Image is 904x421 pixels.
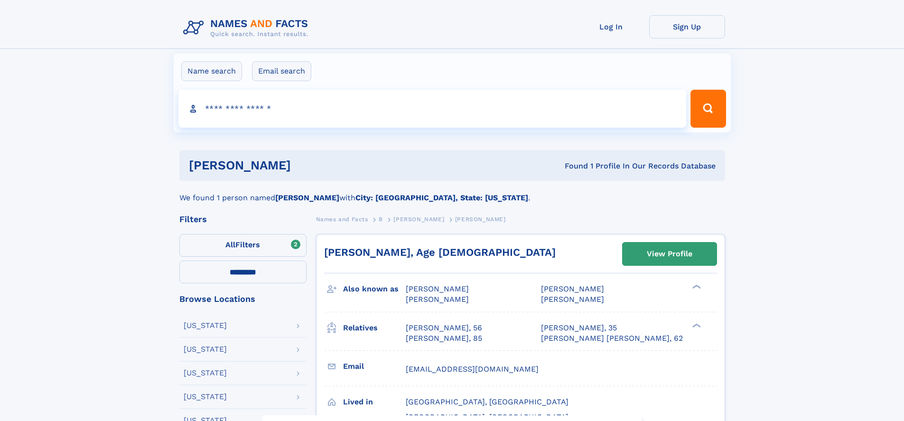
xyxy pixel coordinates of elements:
a: [PERSON_NAME] [393,213,444,225]
span: [PERSON_NAME] [406,284,469,293]
span: [EMAIL_ADDRESS][DOMAIN_NAME] [406,365,539,374]
span: [PERSON_NAME] [541,284,604,293]
div: Browse Locations [179,295,307,303]
a: Sign Up [649,15,725,38]
div: We found 1 person named with . [179,181,725,204]
a: [PERSON_NAME], 85 [406,333,482,344]
div: ❯ [690,284,701,290]
div: View Profile [647,243,692,265]
h3: Relatives [343,320,406,336]
a: [PERSON_NAME] [PERSON_NAME], 62 [541,333,683,344]
a: View Profile [623,243,717,265]
a: [PERSON_NAME], 56 [406,323,482,333]
div: Found 1 Profile In Our Records Database [428,161,716,171]
h1: [PERSON_NAME] [189,159,428,171]
a: [PERSON_NAME], Age [DEMOGRAPHIC_DATA] [324,246,556,258]
span: [GEOGRAPHIC_DATA], [GEOGRAPHIC_DATA] [406,397,568,406]
label: Name search [181,61,242,81]
span: [PERSON_NAME] [406,295,469,304]
a: Log In [573,15,649,38]
label: Filters [179,234,307,257]
span: [PERSON_NAME] [541,295,604,304]
div: Filters [179,215,307,224]
div: [US_STATE] [184,322,227,329]
h3: Email [343,358,406,374]
div: [US_STATE] [184,369,227,377]
div: [US_STATE] [184,346,227,353]
a: Names and Facts [316,213,368,225]
a: B [379,213,383,225]
input: search input [178,90,687,128]
a: [PERSON_NAME], 35 [541,323,617,333]
img: Logo Names and Facts [179,15,316,41]
button: Search Button [690,90,726,128]
span: All [225,240,235,249]
div: [US_STATE] [184,393,227,401]
span: B [379,216,383,223]
b: City: [GEOGRAPHIC_DATA], State: [US_STATE] [355,193,528,202]
h3: Also known as [343,281,406,297]
label: Email search [252,61,311,81]
span: [PERSON_NAME] [455,216,506,223]
b: [PERSON_NAME] [275,193,339,202]
h3: Lived in [343,394,406,410]
span: [PERSON_NAME] [393,216,444,223]
div: ❯ [690,322,701,328]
